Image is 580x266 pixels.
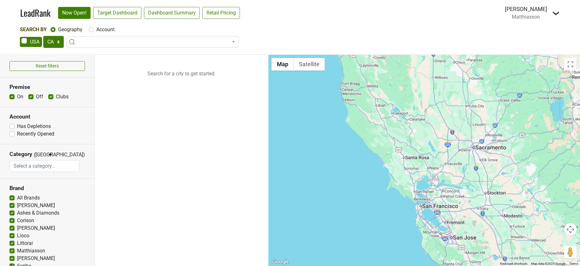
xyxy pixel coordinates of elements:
[17,194,40,202] label: All Brands
[17,93,23,101] label: On
[36,93,43,101] label: Off
[564,58,577,71] button: Toggle fullscreen view
[569,262,578,265] a: Terms (opens in new tab)
[9,151,32,158] h3: Category
[505,5,547,13] div: [PERSON_NAME]
[34,151,46,160] span: ([GEOGRAPHIC_DATA])
[20,6,51,20] a: LeadRank
[17,217,34,224] label: Corison
[294,58,325,71] button: Show satellite imagery
[96,26,115,33] label: Account
[95,55,268,93] p: Search for a city to get started.
[20,26,47,32] span: Search By
[552,9,560,17] img: Dropdown Menu
[564,246,577,258] button: Drag Pegman onto the map to open Street View
[58,26,82,33] label: Geography
[9,113,85,120] h3: Account
[17,224,55,232] label: [PERSON_NAME]
[17,202,55,209] label: [PERSON_NAME]
[512,14,540,20] span: Matthiasson
[9,84,85,90] h3: Premise
[270,258,291,266] a: Open this area in Google Maps (opens a new window)
[272,58,294,71] button: Show street map
[144,7,200,19] a: Dashboard Summary
[9,61,85,71] button: Reset filters
[17,130,54,138] label: Recently Opened
[56,93,69,101] label: Clubs
[500,262,527,266] button: Keyboard shortcuts
[531,262,565,265] span: Map data ©2025 Google
[17,255,55,262] label: [PERSON_NAME]
[93,7,141,19] a: Target Dashboard
[17,247,45,255] label: Matthiasson
[9,185,85,192] h3: Brand
[58,7,91,19] a: Now Open!
[270,258,291,266] img: Google
[48,152,53,158] span: ▼
[564,223,577,236] button: Map camera controls
[10,160,79,172] input: Select a category...
[17,209,59,217] label: Ashes & Diamonds
[17,123,51,130] label: Has Depletions
[202,7,240,19] a: Retail Pricing
[17,240,33,247] label: Littorai
[17,232,29,240] label: Lioco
